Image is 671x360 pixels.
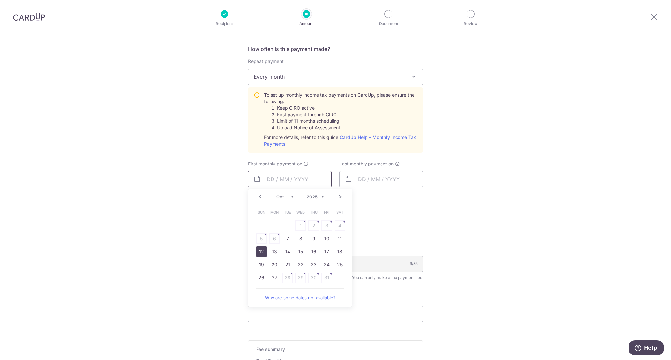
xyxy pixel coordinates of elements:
span: Every month [248,69,423,85]
li: Keep GIRO active [277,105,417,111]
a: 13 [269,246,280,257]
a: 26 [256,273,267,283]
span: Saturday [335,207,345,218]
a: 16 [308,246,319,257]
a: 21 [282,259,293,270]
span: Last monthly payment on [339,161,394,167]
a: 14 [282,246,293,257]
a: 17 [321,246,332,257]
a: 27 [269,273,280,283]
span: Tuesday [282,207,293,218]
a: 12 [256,246,267,257]
a: 8 [295,233,306,244]
p: Document [364,21,413,27]
a: 24 [321,259,332,270]
li: First payment through GIRO [277,111,417,118]
p: Review [446,21,495,27]
a: 22 [295,259,306,270]
iframe: Opens a widget where you can find more information [629,340,664,357]
a: 25 [335,259,345,270]
h5: Fee summary [256,346,415,352]
a: Prev [256,193,264,201]
a: 23 [308,259,319,270]
div: 9/35 [410,260,418,267]
li: Upload Notice of Assessment [277,124,417,131]
a: 15 [295,246,306,257]
img: CardUp [13,13,45,21]
input: DD / MM / YYYY [339,171,423,187]
a: 11 [335,233,345,244]
a: Why are some dates not available? [256,291,344,304]
h5: How often is this payment made? [248,45,423,53]
span: Friday [321,207,332,218]
li: Limit of 11 months scheduling [277,118,417,124]
a: 10 [321,233,332,244]
input: DD / MM / YYYY [248,171,332,187]
a: 9 [308,233,319,244]
span: First monthly payment on [248,161,302,167]
a: CardUp Help - Monthly Income Tax Payments [264,134,416,147]
a: Next [336,193,344,201]
span: Wednesday [295,207,306,218]
p: Amount [282,21,331,27]
span: Thursday [308,207,319,218]
a: 20 [269,259,280,270]
label: Repeat payment [248,58,284,65]
a: 19 [256,259,267,270]
span: Monday [269,207,280,218]
div: To set up monthly income tax payments on CardUp, please ensure the following: For more details, r... [264,92,417,147]
a: 7 [282,233,293,244]
span: Sunday [256,207,267,218]
a: 18 [335,246,345,257]
p: Recipient [200,21,249,27]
